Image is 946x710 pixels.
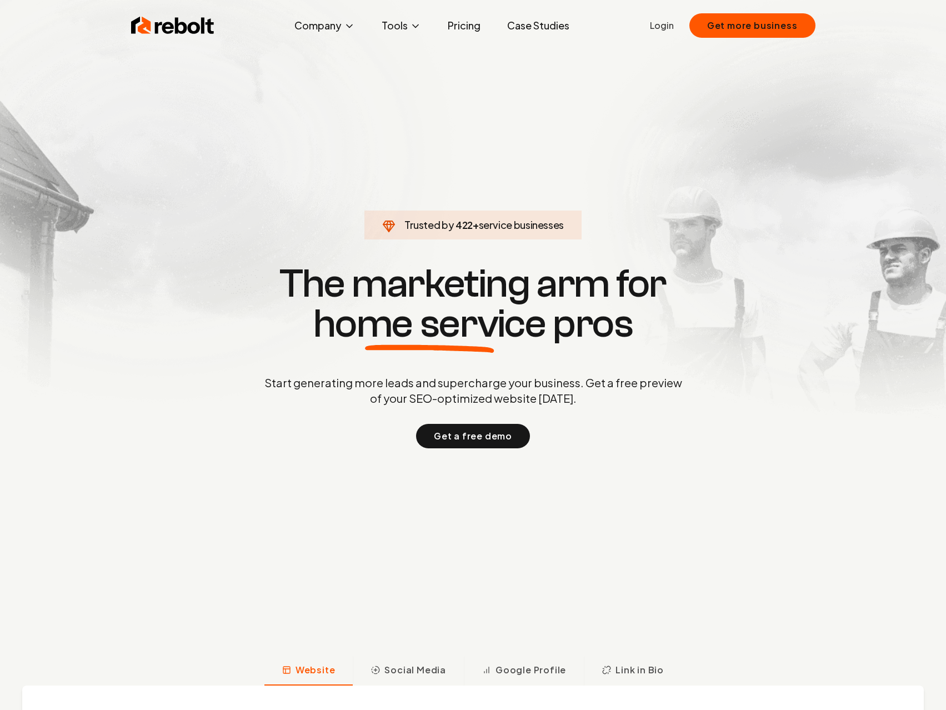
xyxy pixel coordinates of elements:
span: 422 [456,217,473,233]
a: Case Studies [498,14,578,37]
button: Link in Bio [584,657,682,686]
span: service businesses [479,218,564,231]
button: Company [286,14,364,37]
a: Login [650,19,674,32]
button: Social Media [353,657,464,686]
span: Trusted by [404,218,454,231]
button: Website [264,657,353,686]
span: + [473,218,479,231]
p: Start generating more leads and supercharge your business. Get a free preview of your SEO-optimiz... [262,375,684,406]
span: Link in Bio [615,663,664,677]
button: Tools [373,14,430,37]
button: Get a free demo [416,424,530,448]
span: home service [313,304,546,344]
span: Website [296,663,336,677]
h1: The marketing arm for pros [207,264,740,344]
span: Social Media [384,663,446,677]
button: Google Profile [464,657,584,686]
button: Get more business [689,13,815,38]
img: Rebolt Logo [131,14,214,37]
a: Pricing [439,14,489,37]
span: Google Profile [495,663,566,677]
